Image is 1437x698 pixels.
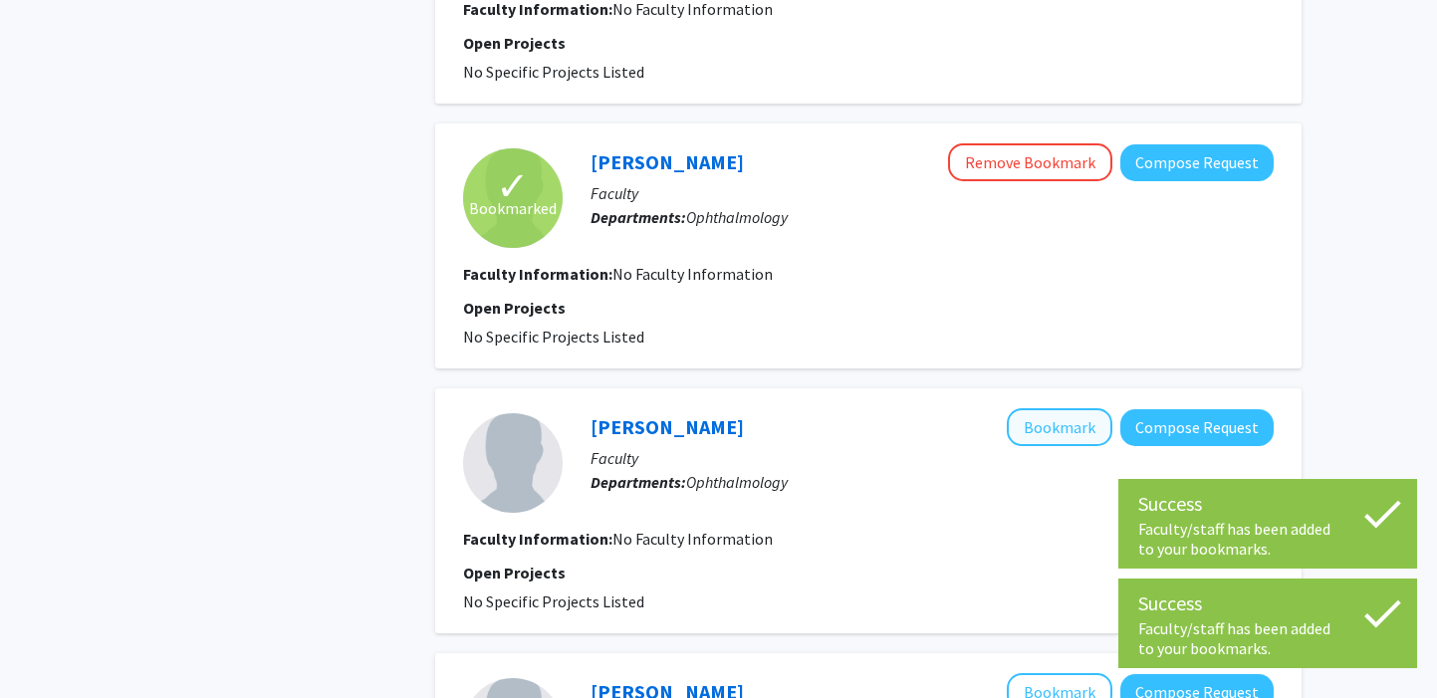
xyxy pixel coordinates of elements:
b: Departments: [591,207,686,227]
span: No Specific Projects Listed [463,327,644,347]
span: No Faculty Information [612,264,773,284]
div: Faculty/staff has been added to your bookmarks. [1138,519,1397,559]
span: ✓ [496,176,530,196]
p: Faculty [591,181,1274,205]
a: [PERSON_NAME] [591,149,744,174]
span: Ophthalmology [686,207,788,227]
p: Open Projects [463,31,1274,55]
iframe: Chat [15,608,85,683]
b: Departments: [591,472,686,492]
span: Bookmarked [469,196,557,220]
p: Open Projects [463,296,1274,320]
button: Remove Bookmark [948,143,1112,181]
b: Faculty Information: [463,529,612,549]
a: [PERSON_NAME] [591,414,744,439]
span: No Faculty Information [612,529,773,549]
div: Faculty/staff has been added to your bookmarks. [1138,618,1397,658]
b: Faculty Information: [463,264,612,284]
button: Compose Request to Wesam Shalaby [1120,144,1274,181]
button: Compose Request to Daniel Lee [1120,409,1274,446]
span: Ophthalmology [686,472,788,492]
p: Open Projects [463,561,1274,584]
button: Add Daniel Lee to Bookmarks [1007,408,1112,446]
span: No Specific Projects Listed [463,591,644,611]
div: Success [1138,588,1397,618]
p: Faculty [591,446,1274,470]
span: No Specific Projects Listed [463,62,644,82]
div: Success [1138,489,1397,519]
